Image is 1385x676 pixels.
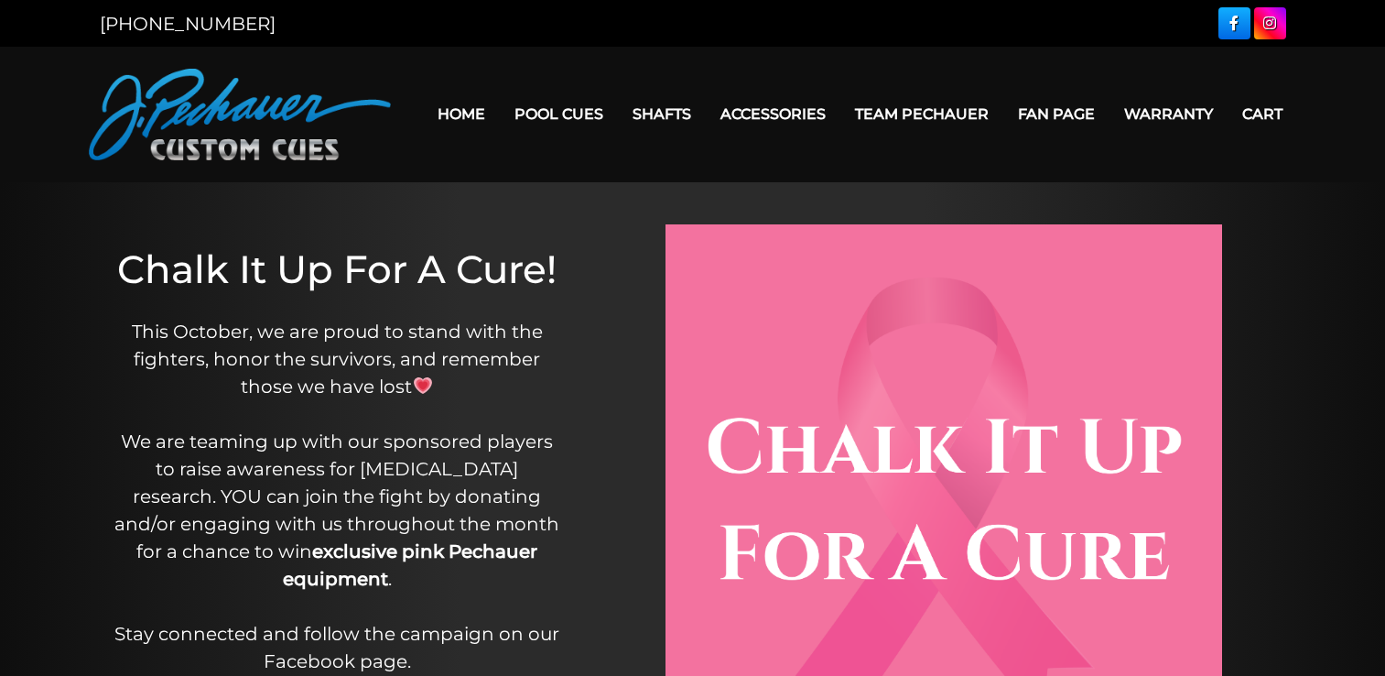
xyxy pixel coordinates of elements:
h1: Chalk It Up For A Cure! [113,246,561,292]
p: This October, we are proud to stand with the fighters, honor the survivors, and remember those we... [113,318,561,675]
a: Warranty [1109,91,1228,137]
img: Pechauer Custom Cues [89,69,391,160]
a: Cart [1228,91,1297,137]
strong: exclusive pink Pechauer equipment [283,540,538,590]
a: Accessories [706,91,840,137]
a: Shafts [618,91,706,137]
a: Team Pechauer [840,91,1003,137]
a: [PHONE_NUMBER] [100,13,276,35]
img: 💗 [414,376,432,395]
a: Pool Cues [500,91,618,137]
a: Home [423,91,500,137]
a: Fan Page [1003,91,1109,137]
